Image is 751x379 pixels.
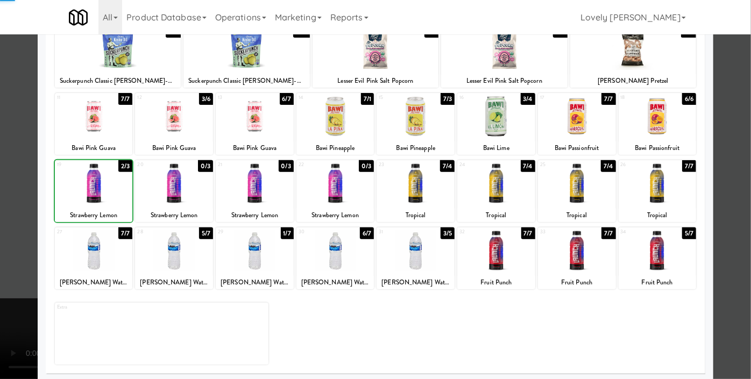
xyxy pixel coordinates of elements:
div: 3/6 [199,93,213,105]
div: 29 [218,227,254,237]
div: Strawberry Lemon [55,209,133,222]
img: Micromart [69,8,88,27]
div: Bawi Lime [459,141,534,155]
div: 313/5[PERSON_NAME] Water Bottle [377,227,455,289]
div: 7/7 [521,227,535,239]
div: 7/7 [118,93,132,105]
div: 285/7[PERSON_NAME] Water Bottle [135,227,213,289]
div: Fruit Punch [619,276,697,289]
div: 163/4Bawi Lime [457,93,535,155]
div: 0/3 [279,160,294,172]
div: 5/7 [682,227,696,239]
div: 6/7 [280,93,294,105]
div: Strawberry Lemon [298,209,373,222]
div: 192/3Strawberry Lemon [55,160,133,222]
div: [PERSON_NAME] Water Bottle [56,276,131,289]
div: 157/3Bawi Pineapple [377,93,455,155]
div: 60/3Suckerpunch Classic [PERSON_NAME]-Cut [55,26,181,88]
div: Bawi Lime [457,141,535,155]
div: Tropical [457,209,535,222]
div: 28 [137,227,174,237]
div: 86/6Lesser Evil Pink Salt Popcorn [313,26,438,88]
div: Lesser Evil Pink Salt Popcorn [314,74,437,88]
div: Tropical [620,209,695,222]
div: 123/6Bawi Pink Guava [135,93,213,155]
div: 237/4Tropical [377,160,455,222]
div: Suckerpunch Classic [PERSON_NAME]-Cut [185,74,308,88]
div: 247/4Tropical [457,160,535,222]
div: 19 [57,160,94,169]
div: 306/7[PERSON_NAME] Water Bottle [296,227,374,289]
div: Lesser Evil Pink Salt Popcorn [313,74,438,88]
div: Bawi Passionfruit [620,141,695,155]
div: Strawberry Lemon [296,209,374,222]
div: Bawi Passionfruit [538,141,616,155]
div: 33 [540,227,577,237]
div: 7/4 [601,160,615,172]
div: 26 [621,160,657,169]
div: 34 [621,227,657,237]
div: 24 [459,160,496,169]
div: 11 [57,93,94,102]
div: 17 [540,93,577,102]
div: Fruit Punch [459,276,534,289]
div: Strawberry Lemon [217,209,292,222]
div: 337/7Fruit Punch [538,227,616,289]
div: 92/6Lesser Evil Pink Salt Popcorn [441,26,567,88]
div: 2/3 [118,160,132,172]
div: 14 [299,93,335,102]
div: Bawi Pink Guava [137,141,211,155]
div: 291/7[PERSON_NAME] Water Bottle [216,227,294,289]
div: Strawberry Lemon [135,209,213,222]
div: 15 [379,93,415,102]
div: Extra [55,303,268,364]
div: Tropical [378,209,453,222]
div: 18 [621,93,657,102]
div: 32 [459,227,496,237]
div: 12 [137,93,174,102]
div: Bawi Pineapple [378,141,453,155]
div: Bawi Passionfruit [540,141,614,155]
div: 27 [57,227,94,237]
div: 20 [137,160,174,169]
div: Tropical [619,209,697,222]
div: Fruit Punch [620,276,695,289]
div: 7/7 [682,160,696,172]
div: [PERSON_NAME] Water Bottle [137,276,211,289]
div: Fruit Punch [540,276,614,289]
div: [PERSON_NAME] Water Bottle [298,276,373,289]
div: Bawi Pink Guava [56,141,131,155]
div: 327/7Fruit Punch [457,227,535,289]
div: Tropical [540,209,614,222]
div: 147/1Bawi Pineapple [296,93,374,155]
div: Bawi Pink Guava [217,141,292,155]
div: 7/7 [601,93,615,105]
div: 6/6 [682,93,696,105]
div: 5/7 [199,227,213,239]
div: [PERSON_NAME] Water Bottle [378,276,453,289]
div: Bawi Pink Guava [135,141,213,155]
div: 345/7Fruit Punch [619,227,697,289]
div: Tropical [459,209,534,222]
div: 1/7 [281,227,294,239]
div: Fruit Punch [457,276,535,289]
div: [PERSON_NAME] Water Bottle [55,276,133,289]
div: Tropical [377,209,455,222]
div: Bawi Pineapple [377,141,455,155]
div: Suckerpunch Classic [PERSON_NAME]-Cut [55,74,181,88]
div: 21 [218,160,254,169]
div: Bawi Passionfruit [619,141,697,155]
div: [PERSON_NAME] Water Bottle [216,276,294,289]
div: [PERSON_NAME] Pretzel [572,74,695,88]
div: 7/4 [440,160,455,172]
div: 210/3Strawberry Lemon [216,160,294,222]
div: 13 [218,93,254,102]
div: Lesser Evil Pink Salt Popcorn [441,74,567,88]
div: 104/4[PERSON_NAME] Pretzel [570,26,696,88]
div: 177/7Bawi Passionfruit [538,93,616,155]
div: 7/1 [361,93,374,105]
div: 22 [299,160,335,169]
div: 277/7[PERSON_NAME] Water Bottle [55,227,133,289]
div: [PERSON_NAME] Water Bottle [135,276,213,289]
div: Strawberry Lemon [56,209,131,222]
